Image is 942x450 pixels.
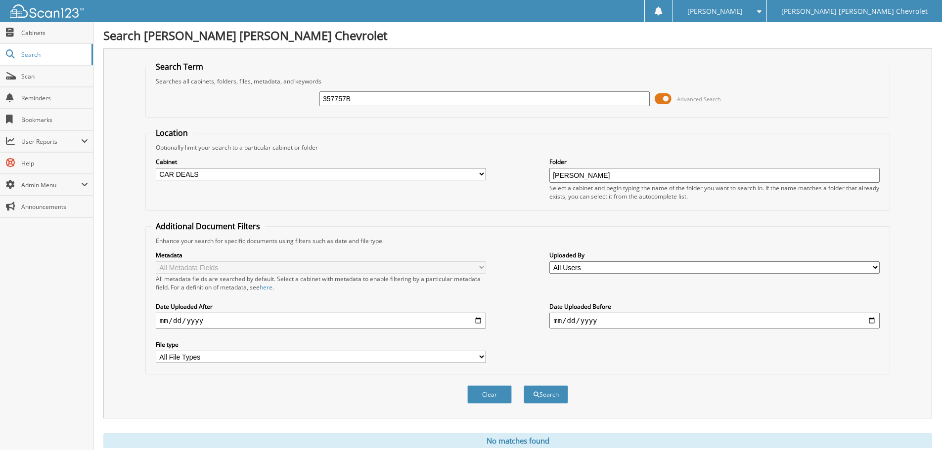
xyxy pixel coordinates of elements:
div: No matches found [103,433,932,448]
h1: Search [PERSON_NAME] [PERSON_NAME] Chevrolet [103,27,932,43]
label: Cabinet [156,158,486,166]
span: Search [21,50,87,59]
label: Uploaded By [549,251,880,259]
label: Date Uploaded Before [549,302,880,311]
span: Help [21,159,88,167]
span: Cabinets [21,29,88,37]
span: Reminders [21,94,88,102]
div: Select a cabinet and begin typing the name of the folder you want to search in. If the name match... [549,184,880,201]
label: Folder [549,158,880,166]
a: here [260,283,272,291]
label: Date Uploaded After [156,302,486,311]
img: scan123-logo-white.svg [10,4,84,18]
span: Announcements [21,203,88,211]
span: [PERSON_NAME] [687,8,743,14]
span: User Reports [21,137,81,146]
input: end [549,313,880,328]
button: Search [524,385,568,404]
span: Scan [21,72,88,81]
span: Bookmarks [21,116,88,124]
button: Clear [467,385,512,404]
legend: Search Term [151,61,208,72]
div: Enhance your search for specific documents using filters such as date and file type. [151,237,885,245]
span: [PERSON_NAME] [PERSON_NAME] Chevrolet [781,8,928,14]
div: Optionally limit your search to a particular cabinet or folder [151,143,885,152]
div: All metadata fields are searched by default. Select a cabinet with metadata to enable filtering b... [156,275,486,291]
legend: Additional Document Filters [151,221,265,232]
legend: Location [151,127,193,138]
span: Admin Menu [21,181,81,189]
label: Metadata [156,251,486,259]
input: start [156,313,486,328]
label: File type [156,340,486,349]
div: Searches all cabinets, folders, files, metadata, and keywords [151,77,885,85]
span: Advanced Search [677,95,721,103]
